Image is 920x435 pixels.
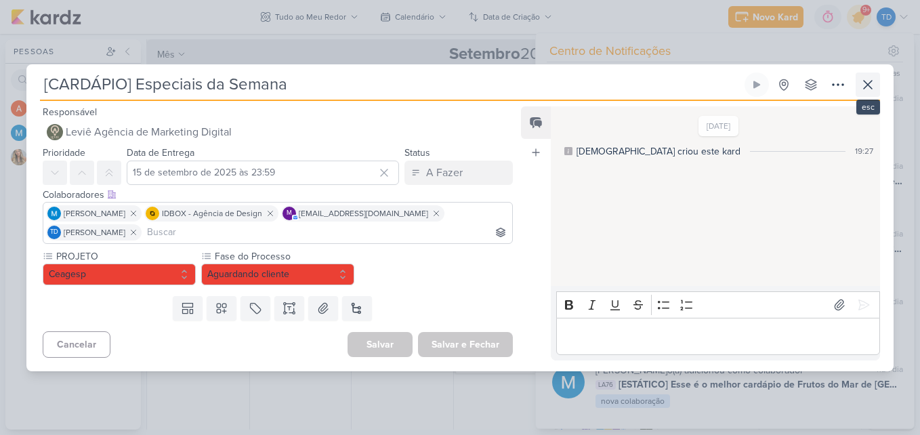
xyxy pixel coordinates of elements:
[47,226,61,239] div: Thais de carvalho
[43,264,196,285] button: Ceagesp
[50,229,58,236] p: Td
[127,147,194,159] label: Data de Entrega
[404,161,513,185] button: A Fazer
[426,165,463,181] div: A Fazer
[64,207,125,220] span: [PERSON_NAME]
[40,72,742,97] input: Kard Sem Título
[66,124,232,140] span: Leviê Agência de Marketing Digital
[856,100,880,115] div: esc
[55,249,196,264] label: PROJETO
[201,264,354,285] button: Aguardando cliente
[287,210,292,217] p: m
[556,318,880,355] div: Editor editing area: main
[43,331,110,358] button: Cancelar
[556,291,880,318] div: Editor toolbar
[146,207,159,220] img: IDBOX - Agência de Design
[144,224,509,241] input: Buscar
[283,207,296,220] div: mlegnaioli@gmail.com
[213,249,354,264] label: Fase do Processo
[47,124,63,140] img: Leviê Agência de Marketing Digital
[751,79,762,90] div: Ligar relógio
[577,144,740,159] div: [DEMOGRAPHIC_DATA] criou este kard
[299,207,428,220] span: [EMAIL_ADDRESS][DOMAIN_NAME]
[404,147,430,159] label: Status
[855,145,873,157] div: 19:27
[43,188,513,202] div: Colaboradores
[162,207,262,220] span: IDBOX - Agência de Design
[127,161,399,185] input: Select a date
[64,226,125,239] span: [PERSON_NAME]
[47,207,61,220] img: MARIANA MIRANDA
[43,106,97,118] label: Responsável
[43,147,85,159] label: Prioridade
[43,120,513,144] button: Leviê Agência de Marketing Digital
